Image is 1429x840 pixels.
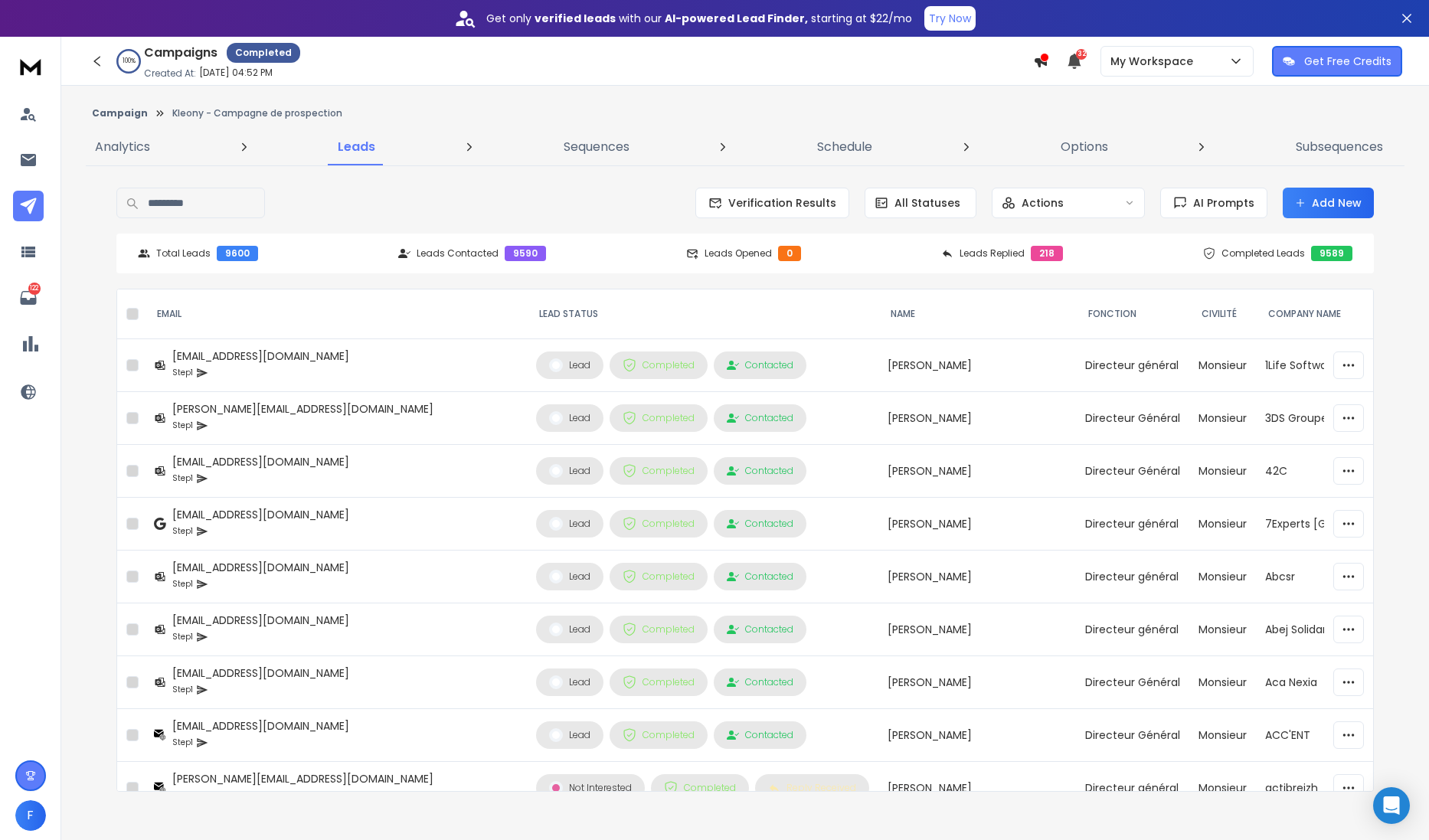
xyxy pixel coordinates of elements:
th: LEAD STATUS [527,289,878,339]
h1: Campaigns [144,44,217,62]
div: [EMAIL_ADDRESS][DOMAIN_NAME] [172,507,349,522]
p: Get only with our starting at $22/mo [486,11,912,26]
td: Directeur général [1076,603,1189,656]
td: Directeur général [1076,339,1189,392]
th: EMAIL [145,289,527,339]
span: Verification Results [722,195,836,211]
p: Leads Replied [960,247,1025,260]
div: Completed [623,358,695,372]
p: Leads Contacted [417,247,499,260]
td: Monsieur [1189,445,1256,498]
p: Actions [1022,195,1064,211]
div: [EMAIL_ADDRESS][DOMAIN_NAME] [172,665,349,681]
strong: verified leads [535,11,616,26]
div: [EMAIL_ADDRESS][DOMAIN_NAME] [172,348,349,364]
p: Created At: [144,67,196,80]
a: Leads [329,129,384,165]
div: 9590 [505,246,546,261]
div: [PERSON_NAME][EMAIL_ADDRESS][DOMAIN_NAME] [172,771,433,786]
button: AI Prompts [1160,188,1267,218]
td: Directeur général [1076,762,1189,815]
th: Company Name [1256,289,1390,339]
button: Verification Results [695,188,849,218]
td: 7Experts [GEOGRAPHIC_DATA] [1256,498,1390,551]
div: Completed [623,728,695,742]
div: [PERSON_NAME][EMAIL_ADDRESS][DOMAIN_NAME] [172,401,433,417]
div: Lead [549,464,590,478]
div: [EMAIL_ADDRESS][DOMAIN_NAME] [172,718,349,734]
p: Step 1 [172,682,193,698]
td: Directeur Général [1076,392,1189,445]
td: [PERSON_NAME] [878,656,1076,709]
div: Contacted [727,729,793,741]
strong: AI-powered Lead Finder, [665,11,808,26]
p: Leads Opened [705,247,772,260]
td: Monsieur [1189,551,1256,603]
td: Monsieur [1189,392,1256,445]
p: Analytics [95,138,150,156]
td: ACC'ENT [1256,709,1390,762]
p: Step 1 [172,629,193,645]
div: Not Interested [549,781,632,795]
td: Monsieur [1189,603,1256,656]
p: Sequences [564,138,629,156]
div: Contacted [727,570,793,583]
p: Leads [338,138,375,156]
div: Completed [227,43,300,63]
a: Analytics [86,129,159,165]
div: Completed [623,623,695,636]
button: F [15,800,46,831]
td: actibreizh [1256,762,1390,815]
td: [PERSON_NAME] [878,392,1076,445]
td: Aca Nexia [1256,656,1390,709]
td: Directeur général [1076,498,1189,551]
div: 218 [1031,246,1063,261]
p: [DATE] 04:52 PM [199,67,273,79]
td: Abcsr [1256,551,1390,603]
td: [PERSON_NAME] [878,445,1076,498]
td: 42C [1256,445,1390,498]
div: [EMAIL_ADDRESS][DOMAIN_NAME] [172,454,349,469]
div: 9589 [1311,246,1352,261]
div: 0 [778,246,801,261]
div: Completed [623,411,695,425]
div: [EMAIL_ADDRESS][DOMAIN_NAME] [172,560,349,575]
a: Options [1051,129,1117,165]
td: Monsieur [1189,656,1256,709]
td: Directeur Général [1076,709,1189,762]
th: NAME [878,289,1076,339]
div: Lead [549,358,590,372]
div: Open Intercom Messenger [1373,787,1410,824]
p: Step 1 [172,788,193,803]
div: Lead [549,411,590,425]
td: [PERSON_NAME] [878,339,1076,392]
div: Contacted [727,359,793,371]
div: Lead [549,623,590,636]
td: Directeur général [1076,551,1189,603]
div: Lead [549,675,590,689]
div: Lead [549,517,590,531]
a: Sequences [554,129,639,165]
td: [PERSON_NAME] [878,603,1076,656]
td: 1Life Software [1256,339,1390,392]
p: Step 1 [172,418,193,433]
span: 32 [1076,49,1087,60]
p: 122 [28,283,41,295]
span: AI Prompts [1187,195,1254,211]
div: Contacted [727,465,793,477]
img: logo [15,52,46,80]
div: Completed [623,570,695,583]
div: Contacted [727,676,793,688]
div: 9600 [217,246,258,261]
td: [PERSON_NAME] [878,551,1076,603]
p: Step 1 [172,471,193,486]
p: All Statuses [894,195,960,211]
button: Get Free Credits [1272,46,1402,77]
td: Directeur Général [1076,445,1189,498]
div: Completed [623,464,695,478]
td: [PERSON_NAME] [878,498,1076,551]
button: Campaign [92,107,148,119]
p: Total Leads [156,247,211,260]
a: Subsequences [1287,129,1392,165]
